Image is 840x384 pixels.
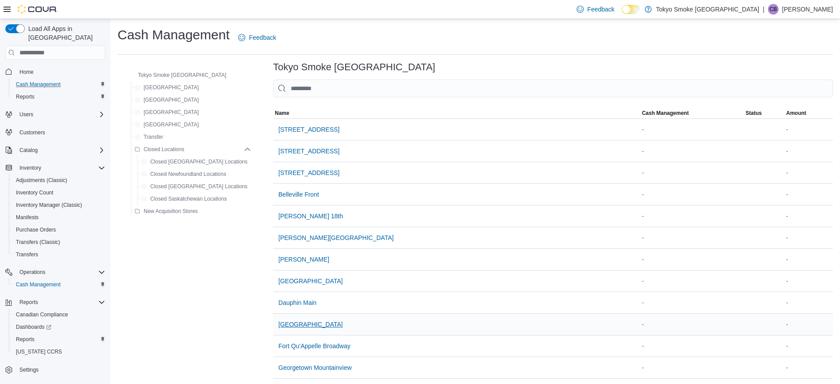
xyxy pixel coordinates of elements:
div: - [784,211,833,221]
button: Georgetown Mountainview [275,359,355,376]
button: [GEOGRAPHIC_DATA] [275,316,346,333]
span: Catalog [16,145,105,156]
button: [GEOGRAPHIC_DATA] [275,272,346,290]
input: This is a search bar. As you type, the results lower in the page will automatically filter. [273,80,833,97]
div: - [640,362,744,373]
p: [PERSON_NAME] [782,4,833,15]
a: Cash Management [12,279,64,290]
button: Inventory [16,163,45,173]
span: [STREET_ADDRESS] [278,147,339,156]
div: - [784,167,833,178]
button: Inventory [2,162,109,174]
span: Dauphin Main [278,298,316,307]
img: Cova [18,5,57,14]
span: Cash Management [642,110,689,117]
span: Settings [16,364,105,375]
span: Canadian Compliance [12,309,105,320]
span: Settings [19,366,38,373]
p: Tokyo Smoke [GEOGRAPHIC_DATA] [656,4,760,15]
span: [US_STATE] CCRS [16,348,62,355]
button: [PERSON_NAME] 18th [275,207,346,225]
div: - [640,254,744,265]
div: - [784,146,833,156]
button: [US_STATE] CCRS [9,346,109,358]
div: - [640,341,744,351]
span: Cash Management [12,279,105,290]
button: Transfers [9,248,109,261]
a: Feedback [573,0,618,18]
span: Reports [12,91,105,102]
div: - [640,189,744,200]
span: Reports [16,297,105,308]
span: Inventory [16,163,105,173]
button: Reports [9,91,109,103]
span: Closed [GEOGRAPHIC_DATA] Locations [150,158,247,165]
span: Cash Management [16,81,61,88]
button: Manifests [9,211,109,224]
span: Inventory Count [12,187,105,198]
button: Operations [2,266,109,278]
a: Transfers (Classic) [12,237,64,247]
button: Transfers (Classic) [9,236,109,248]
div: - [640,276,744,286]
span: Transfers [16,251,38,258]
span: Inventory Manager (Classic) [16,202,82,209]
span: Transfers (Classic) [16,239,60,246]
a: [US_STATE] CCRS [12,346,65,357]
div: - [640,167,744,178]
button: Closed Locations [131,144,188,155]
button: Inventory Manager (Classic) [9,199,109,211]
span: Adjustments (Classic) [12,175,105,186]
button: [STREET_ADDRESS] [275,164,343,182]
span: Reports [16,93,34,100]
span: Closed Locations [144,146,184,153]
button: Customers [2,126,109,139]
h1: Cash Management [118,26,229,44]
span: Inventory Count [16,189,53,196]
button: Catalog [16,145,41,156]
button: Reports [9,333,109,346]
span: [PERSON_NAME][GEOGRAPHIC_DATA] [278,233,394,242]
span: Transfers [12,249,105,260]
button: [STREET_ADDRESS] [275,121,343,138]
button: Amount [784,108,833,118]
input: Dark Mode [622,5,640,14]
button: Cash Management [640,108,744,118]
a: Dashboards [9,321,109,333]
div: Codi Baechler [768,4,779,15]
a: Feedback [235,29,279,46]
div: - [640,146,744,156]
button: Users [2,108,109,121]
button: Adjustments (Classic) [9,174,109,186]
button: Belleville Front [275,186,323,203]
span: [GEOGRAPHIC_DATA] [144,84,199,91]
button: Dauphin Main [275,294,320,312]
div: - [784,297,833,308]
span: Closed Newfoundland Locations [150,171,226,178]
span: Manifests [12,212,105,223]
div: - [784,362,833,373]
button: Cash Management [9,278,109,291]
button: Tokyo Smoke [GEOGRAPHIC_DATA] [125,70,230,80]
a: Adjustments (Classic) [12,175,71,186]
a: Settings [16,365,42,375]
button: [STREET_ADDRESS] [275,142,343,160]
a: Canadian Compliance [12,309,72,320]
button: Closed [GEOGRAPHIC_DATA] Locations [138,156,251,167]
span: Name [275,110,289,117]
div: - [784,276,833,286]
button: Closed [GEOGRAPHIC_DATA] Locations [138,181,251,192]
span: Inventory Manager (Classic) [12,200,105,210]
span: Status [745,110,762,117]
span: [PERSON_NAME] [278,255,329,264]
div: - [640,211,744,221]
span: Cash Management [16,281,61,288]
a: Manifests [12,212,42,223]
a: Transfers [12,249,42,260]
span: Operations [16,267,105,278]
span: Reports [19,299,38,306]
button: New Acquisition Stores [131,206,201,217]
span: Closed [GEOGRAPHIC_DATA] Locations [150,183,247,190]
button: Fort Qu'Appelle Broadway [275,337,354,355]
button: Reports [2,296,109,308]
